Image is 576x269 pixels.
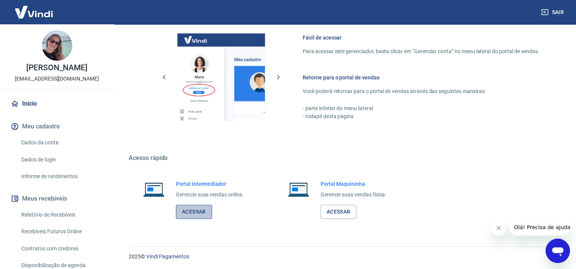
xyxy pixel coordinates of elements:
[539,5,567,19] button: Sair
[9,190,105,207] button: Meus recebíveis
[509,219,570,236] iframe: Mensagem da empresa
[129,154,558,162] h5: Acesso rápido
[42,30,72,61] img: 82dc78dc-686d-4c09-aacc-0b5a308ae78c.jpeg
[18,135,105,150] a: Dados da conta
[176,191,244,199] p: Gerencie suas vendas online.
[303,112,539,120] p: - rodapé desta página
[303,34,539,41] h6: Fácil de acessar
[321,180,387,188] h6: Portal Maquininha
[303,74,539,81] h6: Retorne para o portal de vendas
[146,253,189,260] a: Vindi Pagamentos
[18,207,105,223] a: Relatório de Recebíveis
[546,239,570,263] iframe: Botão para abrir a janela de mensagens
[282,180,314,198] img: Imagem de um notebook aberto
[176,180,244,188] h6: Portal Intermediador
[9,95,105,112] a: Início
[177,33,265,121] img: Imagem da dashboard mostrando o botão de gerenciar conta na sidebar no lado esquerdo
[18,169,105,184] a: Informe de rendimentos
[303,104,539,112] p: - parte inferior do menu lateral
[18,241,105,256] a: Contratos com credores
[303,47,539,55] p: Para acessar este gerenciador, basta clicar em “Gerenciar conta” no menu lateral do portal de ven...
[18,224,105,239] a: Recebíveis Futuros Online
[9,118,105,135] button: Meu cadastro
[26,64,87,72] p: [PERSON_NAME]
[18,152,105,168] a: Dados de login
[303,87,539,95] p: Você poderá retornar para o portal de vendas através das seguintes maneiras:
[321,191,387,199] p: Gerencie suas vendas física.
[138,180,170,198] img: Imagem de um notebook aberto
[9,0,59,24] img: Vindi
[5,5,64,11] span: Olá! Precisa de ajuda?
[321,205,357,219] a: Acessar
[176,205,212,219] a: Acessar
[129,253,558,261] p: 2025 ©
[491,220,506,236] iframe: Fechar mensagem
[15,75,99,83] p: [EMAIL_ADDRESS][DOMAIN_NAME]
